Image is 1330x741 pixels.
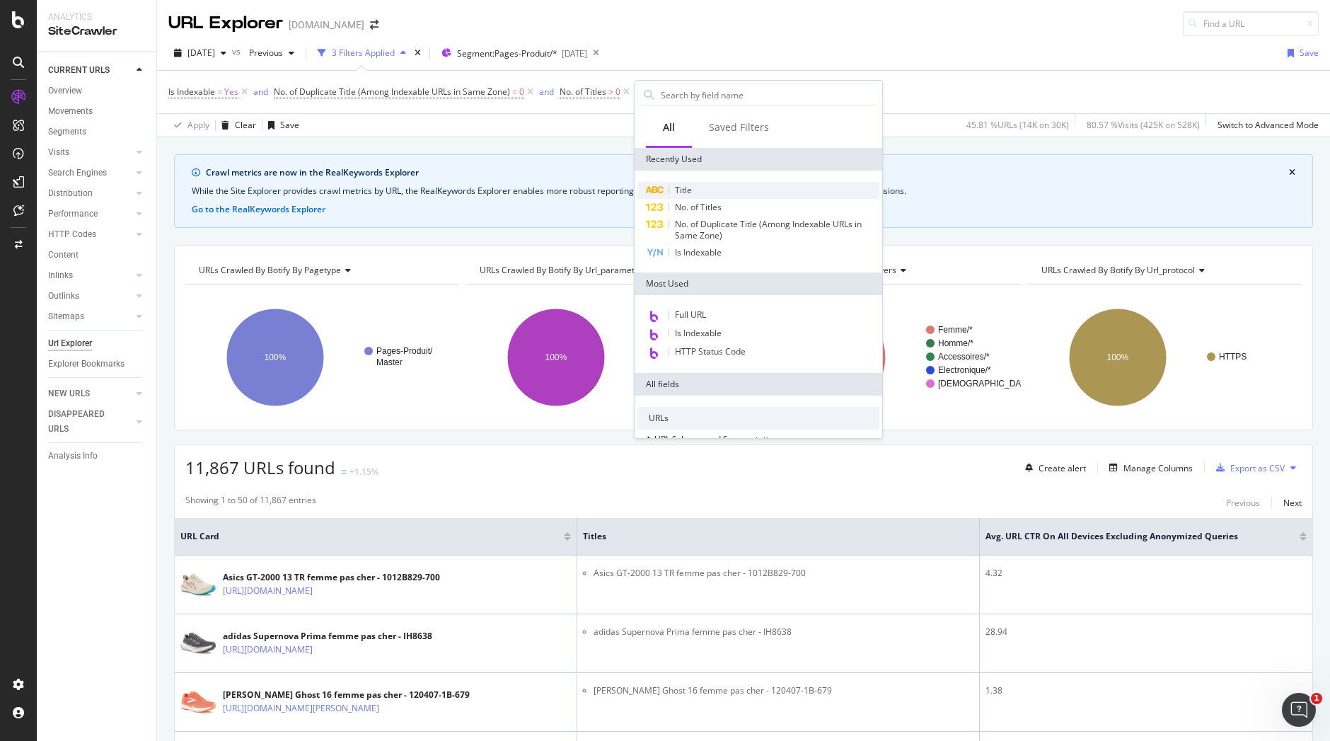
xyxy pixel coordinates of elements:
[1210,456,1285,479] button: Export as CSV
[243,47,283,59] span: Previous
[48,386,90,401] div: NEW URLS
[480,264,647,276] span: URLs Crawled By Botify By url_parameters
[196,259,446,282] h4: URLs Crawled By Botify By pagetype
[594,626,973,638] li: adidas Supernova Prima femme pas cher - IH8638
[48,104,93,119] div: Movements
[370,20,378,30] div: arrow-right-arrow-left
[223,701,379,716] a: [URL][DOMAIN_NAME][PERSON_NAME]
[985,567,1307,580] div: 4.32
[332,47,395,59] div: 3 Filters Applied
[180,690,216,714] img: main image
[48,125,86,139] div: Segments
[168,42,232,64] button: [DATE]
[1311,693,1322,704] span: 1
[966,119,1069,131] div: 45.81 % URLs ( 14K on 30K )
[1019,456,1086,479] button: Create alert
[349,466,378,478] div: +1.15%
[635,373,882,396] div: All fields
[48,309,84,324] div: Sitemaps
[187,119,209,131] div: Apply
[168,86,215,98] span: Is Indexable
[675,327,722,339] span: Is Indexable
[312,42,412,64] button: 3 Filters Applied
[48,336,146,351] a: Url Explorer
[187,47,215,59] span: 2025 Oct. 12th
[519,82,524,102] span: 0
[675,309,706,321] span: Full URL
[48,248,146,263] a: Content
[48,63,110,78] div: CURRENT URLS
[223,689,470,701] div: [PERSON_NAME] Ghost 16 femme pas cher - 120407-1B-679
[185,296,459,419] svg: A chart.
[265,352,287,362] text: 100%
[48,166,107,180] div: Search Engines
[48,186,93,201] div: Distribution
[48,407,132,437] a: DISAPPEARED URLS
[1285,163,1299,182] button: close banner
[48,84,82,98] div: Overview
[48,207,98,222] div: Performance
[1087,119,1200,131] div: 80.57 % Visits ( 425K on 528K )
[1107,352,1129,362] text: 100%
[1226,497,1260,509] div: Previous
[594,567,973,580] li: Asics GT-2000 13 TR femme pas cher - 1012B829-700
[235,119,256,131] div: Clear
[637,407,879,430] div: URLs
[180,573,216,597] img: main image
[280,119,299,131] div: Save
[223,584,313,598] a: [URL][DOMAIN_NAME]
[376,357,403,367] text: Master
[985,684,1307,697] div: 1.38
[562,47,587,59] div: [DATE]
[1123,462,1193,474] div: Manage Columns
[758,259,1008,282] h4: URLs Crawled By Botify By univers
[512,86,517,98] span: =
[938,338,973,348] text: Homme/*
[1283,497,1302,509] div: Next
[635,148,882,171] div: Recently Used
[594,684,973,697] li: [PERSON_NAME] Ghost 16 femme pas cher - 120407-1B-679
[1183,11,1319,36] input: Find a URL
[1104,459,1193,476] button: Manage Columns
[560,86,606,98] span: No. of Titles
[48,227,96,242] div: HTTP Codes
[659,84,879,105] input: Search by field name
[48,289,79,304] div: Outlinks
[185,494,316,511] div: Showing 1 to 50 of 11,867 entries
[48,207,132,222] a: Performance
[48,84,146,98] a: Overview
[223,571,440,584] div: Asics GT-2000 13 TR femme pas cher - 1012B829-700
[632,84,689,100] button: Add Filter
[675,184,692,196] span: Title
[466,296,740,419] svg: A chart.
[583,530,952,543] span: Titles
[436,42,587,64] button: Segment:Pages-Produit/*[DATE]
[675,218,862,241] span: No. of Duplicate Title (Among Indexable URLs in Same Zone)
[938,365,991,375] text: Electronique/*
[174,154,1313,228] div: info banner
[477,259,727,282] h4: URLs Crawled By Botify By url_parameters
[938,379,1039,389] text: [DEMOGRAPHIC_DATA]/*
[48,449,146,464] a: Analysis Info
[48,186,132,201] a: Distribution
[48,407,120,437] div: DISAPPEARED URLS
[48,145,69,160] div: Visits
[654,433,778,445] span: URL Scheme and Segmentation
[243,42,300,64] button: Previous
[747,296,1021,419] svg: A chart.
[48,11,145,23] div: Analytics
[675,246,722,258] span: Is Indexable
[412,46,424,60] div: times
[1218,119,1319,131] div: Switch to Advanced Mode
[457,47,557,59] span: Segment: Pages-Produit/*
[341,470,347,474] img: Equal
[199,264,341,276] span: URLs Crawled By Botify By pagetype
[1283,494,1302,511] button: Next
[180,530,560,543] span: URL Card
[985,626,1307,638] div: 28.94
[615,82,620,102] span: 0
[206,166,1289,179] div: Crawl metrics are now in the RealKeywords Explorer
